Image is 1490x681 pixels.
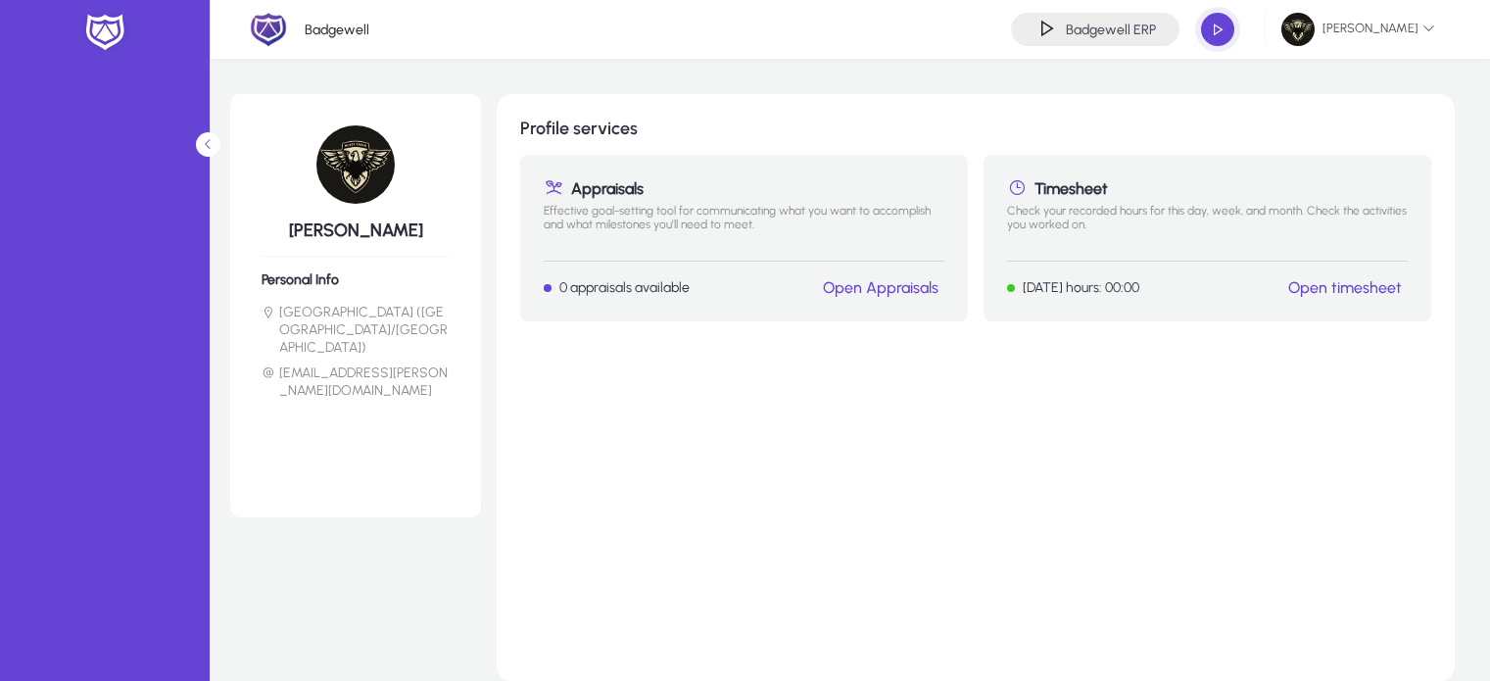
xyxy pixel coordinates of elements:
[1066,22,1156,38] h4: Badgewell ERP
[520,118,1431,139] h1: Profile services
[80,12,129,53] img: white-logo.png
[262,365,450,400] li: [EMAIL_ADDRESS][PERSON_NAME][DOMAIN_NAME]
[1007,204,1408,245] p: Check your recorded hours for this day, week, and month. Check the activities you worked on.
[1281,13,1435,46] span: [PERSON_NAME]
[823,278,938,297] a: Open Appraisals
[1007,178,1408,198] h1: Timesheet
[1282,277,1408,298] button: Open timesheet
[1281,13,1315,46] img: 77.jpg
[817,277,944,298] button: Open Appraisals
[1266,12,1451,47] button: [PERSON_NAME]
[316,125,395,204] img: 77.jpg
[250,11,287,48] img: 2.png
[1288,278,1402,297] a: Open timesheet
[262,219,450,241] h5: [PERSON_NAME]
[544,178,944,198] h1: Appraisals
[1023,279,1139,296] p: [DATE] hours: 00:00
[544,204,944,245] p: Effective goal-setting tool for communicating what you want to accomplish and what milestones you...
[262,304,450,357] li: [GEOGRAPHIC_DATA] ([GEOGRAPHIC_DATA]/[GEOGRAPHIC_DATA])
[305,22,369,38] p: Badgewell
[559,279,690,296] p: 0 appraisals available
[262,271,450,288] h6: Personal Info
